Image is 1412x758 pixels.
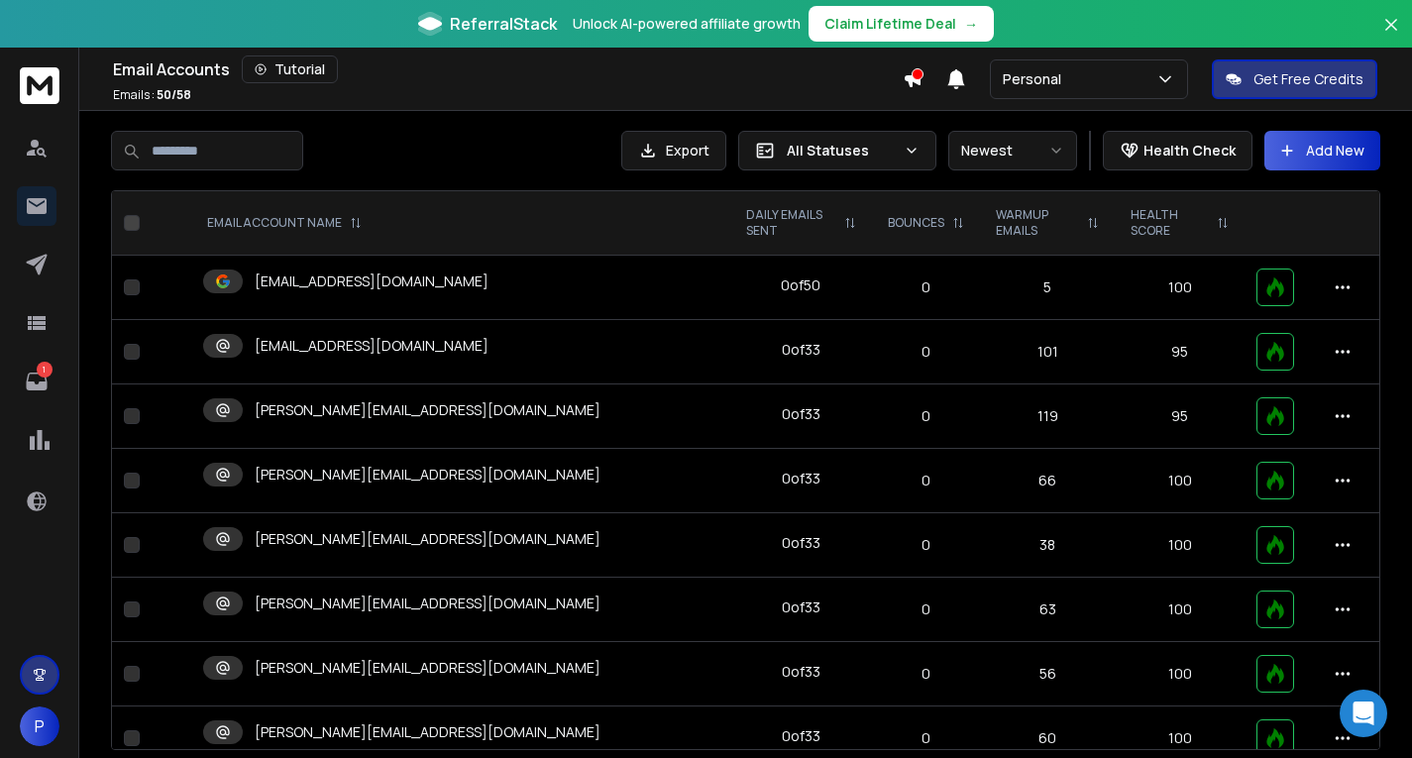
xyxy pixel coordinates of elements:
[781,275,820,295] div: 0 of 50
[888,215,944,231] p: BOUNCES
[884,471,968,490] p: 0
[980,256,1115,320] td: 5
[1212,59,1377,99] button: Get Free Credits
[782,404,820,424] div: 0 of 33
[884,406,968,426] p: 0
[884,664,968,684] p: 0
[450,12,557,36] span: ReferralStack
[884,342,968,362] p: 0
[884,277,968,297] p: 0
[980,513,1115,578] td: 38
[255,271,489,291] p: [EMAIL_ADDRESS][DOMAIN_NAME]
[1115,513,1245,578] td: 100
[980,384,1115,449] td: 119
[255,658,600,678] p: [PERSON_NAME][EMAIL_ADDRESS][DOMAIN_NAME]
[113,55,903,83] div: Email Accounts
[20,706,59,746] button: P
[157,86,191,103] span: 50 / 58
[1115,256,1245,320] td: 100
[255,529,600,549] p: [PERSON_NAME][EMAIL_ADDRESS][DOMAIN_NAME]
[782,469,820,488] div: 0 of 33
[1115,578,1245,642] td: 100
[207,215,362,231] div: EMAIL ACCOUNT NAME
[948,131,1077,170] button: Newest
[980,642,1115,706] td: 56
[1115,449,1245,513] td: 100
[255,465,600,485] p: [PERSON_NAME][EMAIL_ADDRESS][DOMAIN_NAME]
[1378,12,1404,59] button: Close banner
[242,55,338,83] button: Tutorial
[1115,320,1245,384] td: 95
[1264,131,1380,170] button: Add New
[573,14,801,34] p: Unlock AI-powered affiliate growth
[782,597,820,617] div: 0 of 33
[1143,141,1236,161] p: Health Check
[255,400,600,420] p: [PERSON_NAME][EMAIL_ADDRESS][DOMAIN_NAME]
[255,594,600,613] p: [PERSON_NAME][EMAIL_ADDRESS][DOMAIN_NAME]
[809,6,994,42] button: Claim Lifetime Deal→
[1003,69,1069,89] p: Personal
[255,336,489,356] p: [EMAIL_ADDRESS][DOMAIN_NAME]
[1115,642,1245,706] td: 100
[884,535,968,555] p: 0
[964,14,978,34] span: →
[980,578,1115,642] td: 63
[884,599,968,619] p: 0
[787,141,896,161] p: All Statuses
[782,662,820,682] div: 0 of 33
[980,449,1115,513] td: 66
[782,340,820,360] div: 0 of 33
[113,87,191,103] p: Emails :
[980,320,1115,384] td: 101
[1115,384,1245,449] td: 95
[621,131,726,170] button: Export
[37,362,53,378] p: 1
[1253,69,1363,89] p: Get Free Credits
[746,207,836,239] p: DAILY EMAILS SENT
[884,728,968,748] p: 0
[1131,207,1209,239] p: HEALTH SCORE
[17,362,56,401] a: 1
[255,722,600,742] p: [PERSON_NAME][EMAIL_ADDRESS][DOMAIN_NAME]
[1103,131,1252,170] button: Health Check
[782,726,820,746] div: 0 of 33
[996,207,1079,239] p: WARMUP EMAILS
[1340,690,1387,737] div: Open Intercom Messenger
[782,533,820,553] div: 0 of 33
